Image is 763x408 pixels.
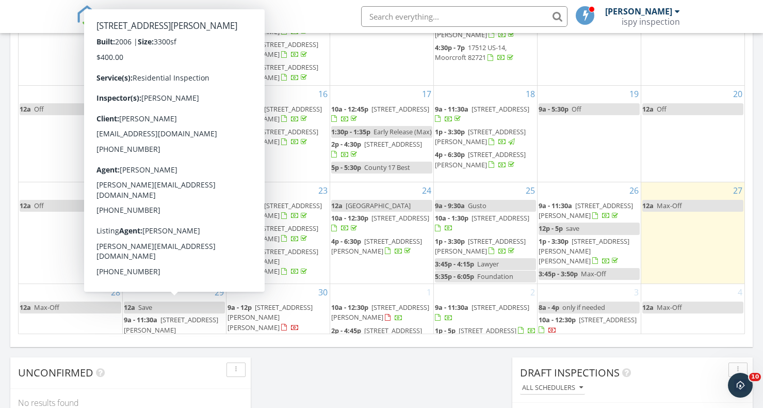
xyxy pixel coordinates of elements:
span: 9a - 11:30a [228,104,261,114]
a: Go to October 3, 2025 [632,284,641,301]
img: The Best Home Inspection Software - Spectora [76,5,99,28]
a: 10a - 12:30p [STREET_ADDRESS] [331,213,429,232]
a: 1p - 3:30p [STREET_ADDRESS][PERSON_NAME] [435,127,526,146]
a: Go to September 17, 2025 [420,86,433,102]
a: 1p - 5p [STREET_ADDRESS] [435,325,536,337]
span: 1:30p - 4:15p [124,256,163,265]
span: [STREET_ADDRESS][PERSON_NAME] [331,237,422,256]
span: County 17 Best [364,163,410,172]
td: Go to September 18, 2025 [433,85,537,182]
a: 4p - 6:30p [STREET_ADDRESS][PERSON_NAME] [435,149,536,171]
span: 12a [331,201,343,210]
a: 10a - 12:30p [STREET_ADDRESS] [539,314,640,336]
span: 4p - 6:30p [331,237,361,246]
span: 10a - 12:45p [331,104,368,114]
span: 9a - 11:30a [435,104,468,114]
span: Radon - 410 W 6th - 4010 [124,234,223,253]
a: 9a - 11:30a [STREET_ADDRESS] [435,303,529,322]
td: Go to September 20, 2025 [641,85,744,182]
span: 4p - 6:45p [228,62,257,72]
span: 10a - 12:30p [331,213,368,223]
td: Go to September 29, 2025 [122,284,226,391]
span: 17512 US-14, Moorcroft 82721 [435,43,507,62]
a: 1p - 3:30p [STREET_ADDRESS][PERSON_NAME] [228,224,318,243]
span: 1p - 3:30p [539,237,569,246]
a: Go to September 26, 2025 [627,182,641,199]
span: [STREET_ADDRESS][PERSON_NAME][PERSON_NAME] [124,315,218,344]
span: SPECTORA [106,5,191,27]
span: Off [657,104,667,114]
span: Max-Off [581,269,606,278]
a: 10a - 12:30p [STREET_ADDRESS][PERSON_NAME] [331,302,432,324]
a: Go to October 2, 2025 [528,284,537,301]
span: 10a - 1:30p [435,213,468,223]
a: 1p - 3:30p [STREET_ADDRESS][PERSON_NAME][PERSON_NAME] [124,137,215,166]
a: 4:30p - 7p 17512 US-14, Moorcroft 82721 [435,42,536,64]
a: 9a - 11:30a [STREET_ADDRESS] [435,302,536,324]
span: [STREET_ADDRESS] [364,139,422,149]
span: 8a - 4p [539,303,559,312]
a: 4p - 6:45p [STREET_ADDRESS][PERSON_NAME][PERSON_NAME] [228,246,329,278]
span: Max-Off [34,303,59,312]
a: 1p - 3:30p [STREET_ADDRESS][PERSON_NAME] [435,126,536,148]
a: Go to September 28, 2025 [109,284,122,301]
a: Go to September 22, 2025 [213,182,226,199]
span: [STREET_ADDRESS] [579,315,637,324]
a: 1p - 3:30p [STREET_ADDRESS][PERSON_NAME] [435,236,536,258]
a: 1p - 3:30p [STREET_ADDRESS][PERSON_NAME] [435,237,526,256]
span: [STREET_ADDRESS] [371,104,429,114]
a: SPECTORA [76,14,191,36]
span: [STREET_ADDRESS][US_STATE][PERSON_NAME][PERSON_NAME] [228,7,318,36]
a: 2p - 4:30p [STREET_ADDRESS] [331,138,432,161]
a: 9a - 11:30a 5800 Wind Dancer Ct, [PERSON_NAME] 82718 [124,103,225,136]
a: Go to October 4, 2025 [736,284,744,301]
a: 4p - 6:45p [STREET_ADDRESS][PERSON_NAME] [228,61,329,84]
div: All schedulers [522,384,583,391]
a: 9a - 11:30a 5800 Wind Dancer Ct, [PERSON_NAME] 82718 [124,104,216,133]
a: 1p - 3:30p [STREET_ADDRESS][PERSON_NAME] [228,127,318,146]
a: Go to September 16, 2025 [316,86,330,102]
span: 12a [20,104,31,114]
a: Go to September 18, 2025 [524,86,537,102]
span: 12a [124,303,135,312]
span: 10a - 12:30p [539,315,576,324]
span: [STREET_ADDRESS][PERSON_NAME][PERSON_NAME] [228,303,313,332]
span: Off [34,104,44,114]
a: Go to October 1, 2025 [425,284,433,301]
td: Go to September 22, 2025 [122,182,226,284]
span: 1p - 3:30p [124,137,154,146]
span: 9a - 5:30p [539,104,569,114]
input: Search everything... [361,6,567,27]
span: [STREET_ADDRESS] [459,326,516,335]
span: 4p - 6:45p [228,247,257,256]
td: Go to September 15, 2025 [122,85,226,182]
a: 10a - 12:45p [STREET_ADDRESS] [331,103,432,125]
a: 9a - 11:30a [STREET_ADDRESS][PERSON_NAME] [228,200,329,222]
td: Go to September 24, 2025 [330,182,433,284]
span: Max-Off [657,303,682,312]
td: Go to October 3, 2025 [537,284,641,391]
span: 12a [20,303,31,312]
span: [STREET_ADDRESS] [371,213,429,223]
span: Early Release (Max) [374,127,432,136]
a: 10a - 12:30p [STREET_ADDRESS] [539,315,637,334]
td: Go to September 28, 2025 [19,284,122,391]
a: 2p - 4:45p [STREET_ADDRESS][PERSON_NAME] [331,326,422,345]
a: 9a - 12p [STREET_ADDRESS][PERSON_NAME][PERSON_NAME] [228,302,329,334]
span: [STREET_ADDRESS][PERSON_NAME] [228,62,318,82]
a: 10a - 12:30p [STREET_ADDRESS] [331,212,432,234]
a: 4:30p - 7p 17512 US-14, Moorcroft 82721 [435,43,515,62]
a: 9a - 11:30a [STREET_ADDRESS][PERSON_NAME] [228,201,322,220]
span: 9a - 9:30a [435,201,465,210]
a: Go to September 30, 2025 [316,284,330,301]
a: 9a - 11:30a [STREET_ADDRESS][PERSON_NAME] [228,103,329,125]
a: 9a - 11:30a [STREET_ADDRESS][PERSON_NAME][PERSON_NAME] [124,314,225,347]
span: 10 [749,373,761,381]
span: 5:35p - 6:05p [435,272,474,281]
span: Save [138,303,152,312]
span: [STREET_ADDRESS][PERSON_NAME] [228,104,322,123]
a: Go to September 27, 2025 [731,182,744,199]
span: 3:45p - 4:15p [435,259,474,269]
a: 2p - 4:30p [STREET_ADDRESS] [331,139,422,159]
a: 1p - 3:30p [STREET_ADDRESS][PERSON_NAME][PERSON_NAME] [539,236,640,268]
